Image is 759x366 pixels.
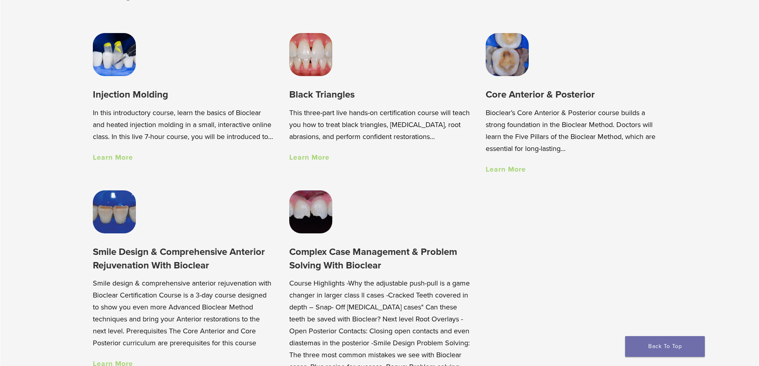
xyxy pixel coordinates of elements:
[289,107,470,143] p: This three-part live hands-on certification course will teach you how to treat black triangles, [...
[93,107,273,143] p: In this introductory course, learn the basics of Bioclear and heated injection molding in a small...
[289,88,470,101] h3: Black Triangles
[625,336,705,357] a: Back To Top
[289,153,329,162] a: Learn More
[486,107,666,155] p: Bioclear’s Core Anterior & Posterior course builds a strong foundation in the Bioclear Method. Do...
[289,245,470,272] h3: Complex Case Management & Problem Solving With Bioclear
[486,165,526,174] a: Learn More
[93,277,273,349] p: Smile design & comprehensive anterior rejuvenation with Bioclear Certification Course is a 3-day ...
[93,88,273,101] h3: Injection Molding
[93,245,273,272] h3: Smile Design & Comprehensive Anterior Rejuvenation With Bioclear
[93,153,133,162] a: Learn More
[486,88,666,101] h3: Core Anterior & Posterior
